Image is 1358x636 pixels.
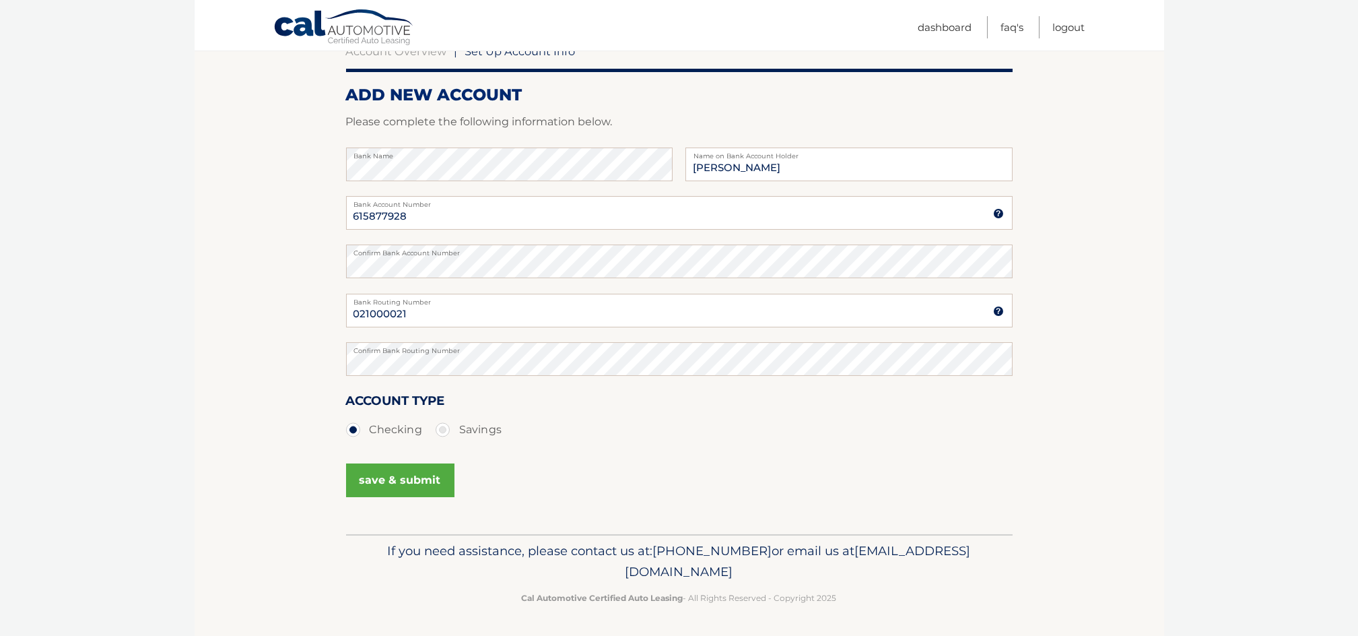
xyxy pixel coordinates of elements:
label: Savings [436,416,502,443]
label: Confirm Bank Account Number [346,245,1013,255]
input: Bank Account Number [346,196,1013,230]
button: save & submit [346,464,454,497]
label: Bank Name [346,148,673,158]
a: Cal Automotive [273,9,415,48]
span: [PHONE_NUMBER] [653,543,772,559]
img: tooltip.svg [993,306,1004,317]
label: Bank Routing Number [346,294,1013,305]
input: Bank Routing Number [346,294,1013,327]
p: If you need assistance, please contact us at: or email us at [355,540,1004,583]
p: Please complete the following information below. [346,113,1013,131]
img: tooltip.svg [993,208,1004,219]
strong: Cal Automotive Certified Auto Leasing [522,593,683,603]
span: | [454,44,458,58]
a: Dashboard [918,16,972,38]
a: FAQ's [1001,16,1024,38]
label: Confirm Bank Routing Number [346,342,1013,353]
a: Account Overview [346,44,447,58]
label: Checking [346,416,422,443]
label: Account Type [346,391,445,416]
input: Name on Account (Account Holder Name) [685,148,1012,181]
a: Logout [1053,16,1085,38]
span: Set Up Account Info [465,44,576,58]
label: Name on Bank Account Holder [685,148,1012,158]
h2: ADD NEW ACCOUNT [346,85,1013,105]
p: - All Rights Reserved - Copyright 2025 [355,591,1004,605]
label: Bank Account Number [346,196,1013,207]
